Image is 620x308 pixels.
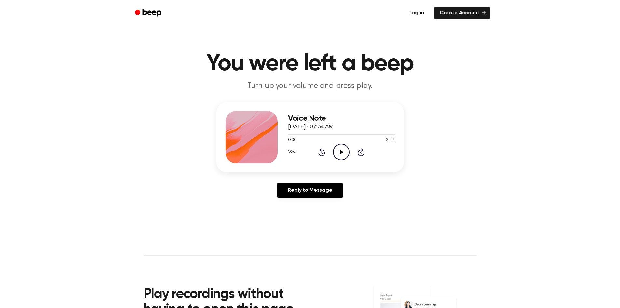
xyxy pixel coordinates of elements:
button: 1.0x [288,146,295,157]
p: Turn up your volume and press play. [185,81,435,92]
span: 0:00 [288,137,296,144]
span: 2:18 [386,137,394,144]
span: [DATE] · 07:34 AM [288,124,334,130]
h3: Voice Note [288,114,395,123]
a: Create Account [434,7,490,19]
a: Reply to Message [277,183,342,198]
a: Log in [403,6,431,21]
a: Beep [131,7,167,20]
h1: You were left a beep [144,52,477,76]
